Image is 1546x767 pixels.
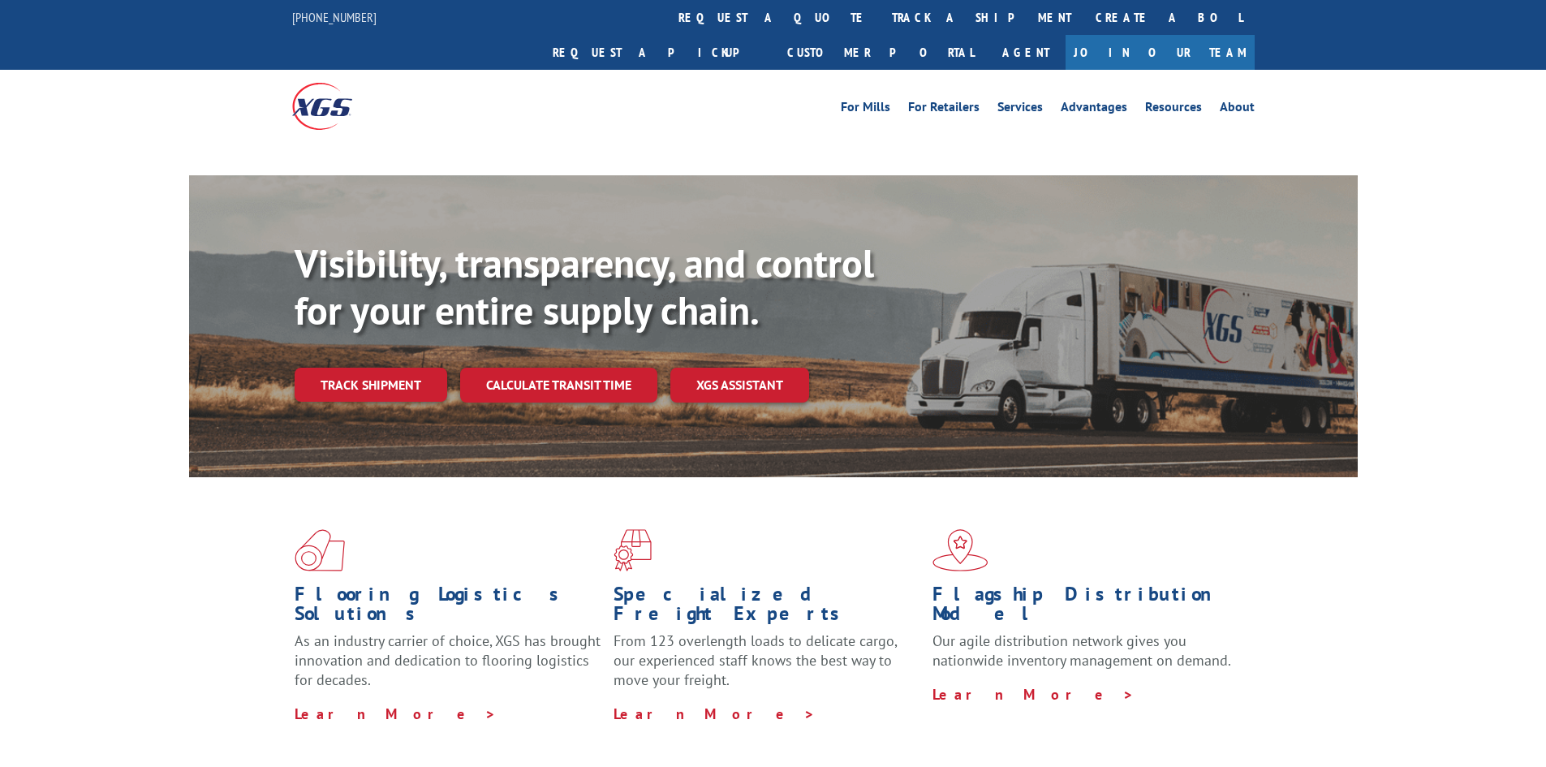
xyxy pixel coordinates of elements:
a: Track shipment [295,368,447,402]
span: Our agile distribution network gives you nationwide inventory management on demand. [932,631,1231,670]
a: Agent [986,35,1066,70]
a: Advantages [1061,101,1127,118]
a: For Retailers [908,101,980,118]
p: From 123 overlength loads to delicate cargo, our experienced staff knows the best way to move you... [614,631,920,704]
a: Learn More > [932,685,1135,704]
a: Services [997,101,1043,118]
h1: Specialized Freight Experts [614,584,920,631]
a: Learn More > [614,705,816,723]
a: Calculate transit time [460,368,657,403]
img: xgs-icon-total-supply-chain-intelligence-red [295,529,345,571]
img: xgs-icon-focused-on-flooring-red [614,529,652,571]
h1: Flooring Logistics Solutions [295,584,601,631]
a: Join Our Team [1066,35,1255,70]
a: [PHONE_NUMBER] [292,9,377,25]
a: Request a pickup [540,35,775,70]
h1: Flagship Distribution Model [932,584,1239,631]
a: Learn More > [295,705,497,723]
a: Resources [1145,101,1202,118]
span: As an industry carrier of choice, XGS has brought innovation and dedication to flooring logistics... [295,631,601,689]
b: Visibility, transparency, and control for your entire supply chain. [295,238,874,335]
a: Customer Portal [775,35,986,70]
img: xgs-icon-flagship-distribution-model-red [932,529,988,571]
a: For Mills [841,101,890,118]
a: XGS ASSISTANT [670,368,809,403]
a: About [1220,101,1255,118]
